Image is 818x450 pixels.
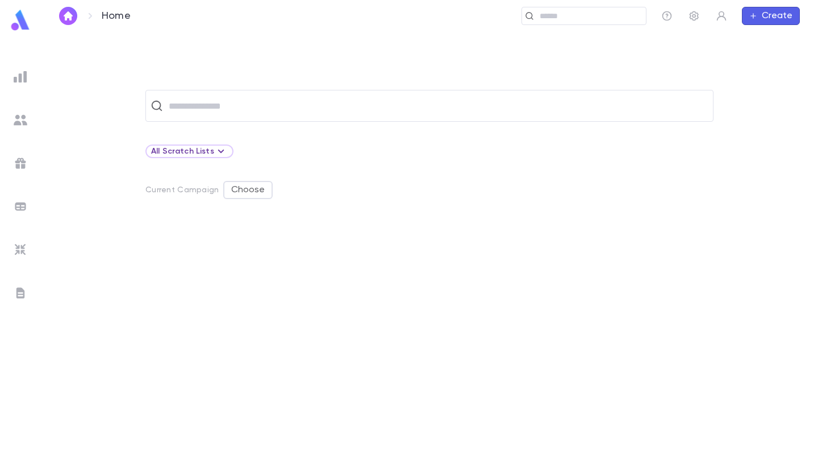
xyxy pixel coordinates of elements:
img: batches_grey.339ca447c9d9533ef1741baa751efc33.svg [14,200,27,213]
button: Create [742,7,800,25]
img: home_white.a664292cf8c1dea59945f0da9f25487c.svg [61,11,75,20]
img: imports_grey.530a8a0e642e233f2baf0ef88e8c9fcb.svg [14,243,27,257]
button: Choose [223,181,273,199]
div: All Scratch Lists [145,145,233,158]
p: Home [102,10,131,22]
p: Current Campaign [145,185,219,195]
img: campaigns_grey.99e729a5f7ee94e3726e6486bddda8f1.svg [14,156,27,170]
img: reports_grey.c525e4749d1bce6a11f5fe2a8de1b229.svg [14,70,27,84]
img: logo [9,9,32,31]
img: letters_grey.7941b92b52307dd3b8a917253454ce1c.svg [14,286,27,300]
div: All Scratch Lists [151,145,228,158]
img: students_grey.60c7aba0da46da39d6d829b817ac14fc.svg [14,113,27,127]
